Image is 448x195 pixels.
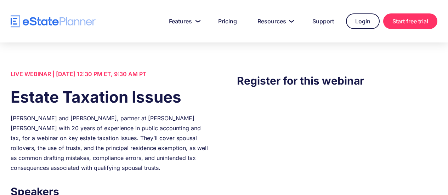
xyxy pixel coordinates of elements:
[11,86,211,108] h1: Estate Taxation Issues
[11,113,211,173] div: [PERSON_NAME] and [PERSON_NAME], partner at [PERSON_NAME] [PERSON_NAME] with 20 years of experien...
[160,14,206,28] a: Features
[304,14,342,28] a: Support
[249,14,300,28] a: Resources
[383,13,437,29] a: Start free trial
[11,15,96,28] a: home
[237,73,437,89] h3: Register for this webinar
[210,14,245,28] a: Pricing
[346,13,380,29] a: Login
[11,69,211,79] div: LIVE WEBINAR | [DATE] 12:30 PM ET, 9:30 AM PT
